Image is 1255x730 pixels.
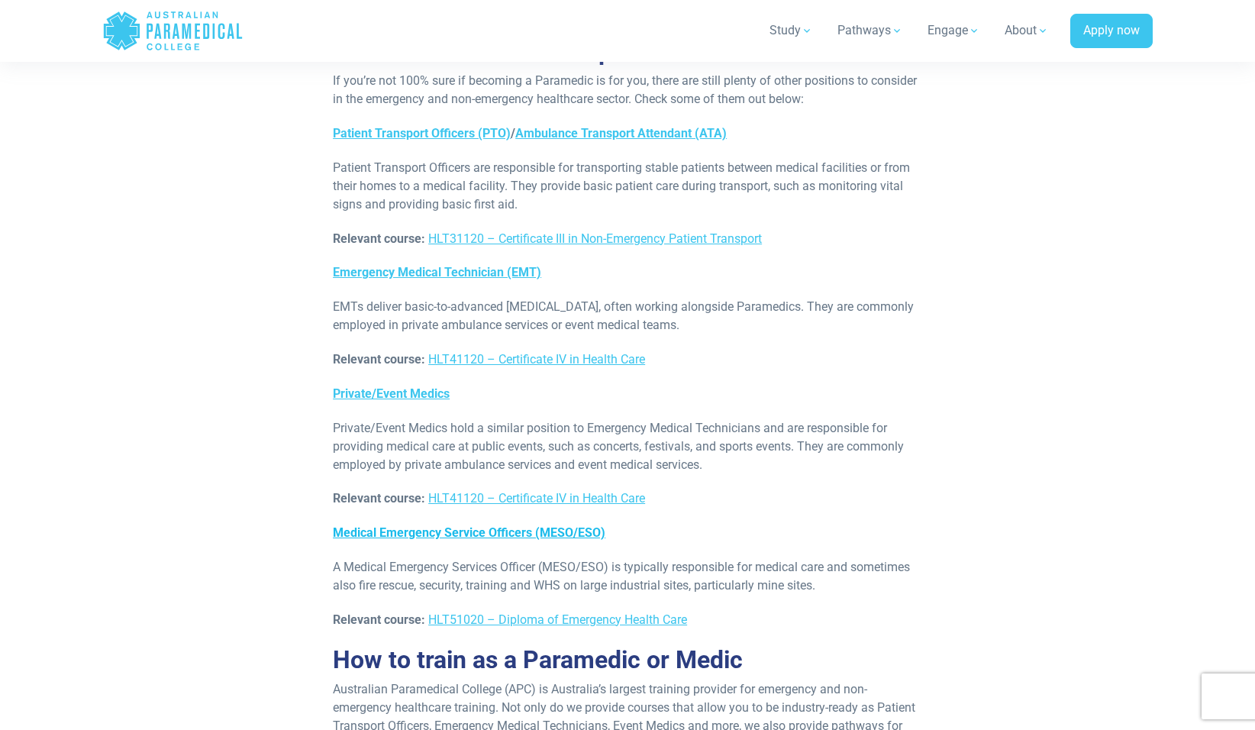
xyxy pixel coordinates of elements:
strong: Relevant course: [333,352,425,367]
strong: Relevant course: [333,231,425,246]
a: Private/Event Medics [333,386,450,401]
p: Patient Transport Officers are responsible for transporting stable patients between medical facil... [333,159,922,214]
a: HLT51020 – Diploma of Emergency Health Care [428,612,687,627]
a: HLT41120 – Certificate IV in Health Care [428,352,645,367]
strong: Relevant course: [333,491,425,506]
a: HLT41120 – Certificate IV in Health Care [428,491,645,506]
p: A Medical Emergency Services Officer (MESO/ESO) is typically responsible for medical care and som... [333,558,922,595]
h2: How to train as a Paramedic or Medic [333,645,922,674]
a: Pathways [828,9,912,52]
strong: / [333,126,515,141]
p: If you’re not 100% sure if becoming a Paramedic is for you, there are still plenty of other posit... [333,72,922,108]
p: EMTs deliver basic-to-advanced [MEDICAL_DATA], often working alongside Paramedics. They are commo... [333,298,922,334]
strong: Relevant course: [333,612,425,627]
a: HLT31120 – Certificate III in Non-Emergency Patient Transport [428,231,762,246]
a: Engage [918,9,989,52]
p: Private/Event Medics hold a similar position to Emergency Medical Technicians and are responsible... [333,419,922,474]
a: Australian Paramedical College [102,6,244,56]
a: Apply now [1070,14,1153,49]
a: Patient Transport Officers (PTO) [333,126,511,141]
a: Study [760,9,822,52]
a: Emergency Medical Technician (EMT) [333,265,541,279]
a: Ambulance Transport Attendant (ATA) [515,126,727,141]
a: Medical Emergency Service Officers (MESO/ESO) [333,525,605,540]
a: About [995,9,1058,52]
